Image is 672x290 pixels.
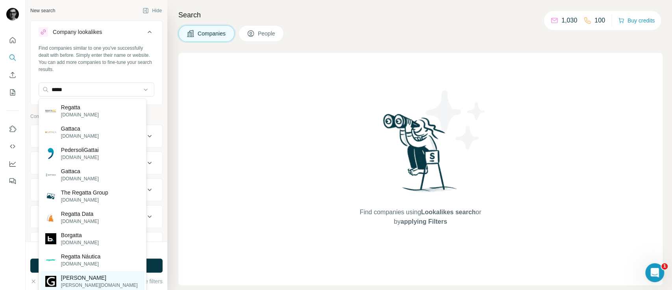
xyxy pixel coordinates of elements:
[45,127,56,138] img: Gattaca
[198,30,226,37] span: Companies
[45,276,56,287] img: Gatta
[618,15,655,26] button: Buy credits
[645,263,664,282] iframe: Intercom live chat
[31,22,162,45] button: Company lookalikes
[61,231,99,239] p: Borgatta
[45,254,56,266] img: Regatta Náutica
[6,33,19,47] button: Quick start
[61,260,100,268] p: [DOMAIN_NAME]
[357,208,483,226] span: Find companies using or by
[258,30,276,37] span: People
[6,51,19,65] button: Search
[31,153,162,172] button: Industry
[45,169,56,180] img: Gattaca
[61,167,99,175] p: Gattaca
[45,233,56,244] img: Borgatta
[137,5,167,17] button: Hide
[61,154,99,161] p: [DOMAIN_NAME]
[53,28,102,36] div: Company lookalikes
[45,105,56,116] img: Regatta
[6,8,19,21] img: Avatar
[30,113,163,120] p: Company information
[31,180,162,199] button: HQ location1
[61,274,138,282] p: [PERSON_NAME]
[6,174,19,188] button: Feedback
[420,84,491,155] img: Surfe Illustration - Stars
[61,282,138,289] p: [PERSON_NAME][DOMAIN_NAME]
[178,9,663,21] h4: Search
[45,191,56,202] img: The Regatta Group
[31,207,162,226] button: Annual revenue ($)
[61,146,99,154] p: PedersoliGattai
[30,277,53,285] button: Clear
[61,189,108,196] p: The Regatta Group
[6,157,19,171] button: Dashboard
[45,212,56,223] img: Regatta Data
[6,68,19,82] button: Enrich CSV
[30,258,163,273] button: Run search
[661,263,668,269] span: 1
[380,112,461,200] img: Surfe Illustration - Woman searching with binoculars
[61,103,99,111] p: Regatta
[561,16,577,25] p: 1,030
[61,196,108,204] p: [DOMAIN_NAME]
[61,133,99,140] p: [DOMAIN_NAME]
[61,175,99,182] p: [DOMAIN_NAME]
[61,253,100,260] p: Regatta Náutica
[61,239,99,246] p: [DOMAIN_NAME]
[31,127,162,146] button: Company
[6,85,19,99] button: My lists
[30,7,55,14] div: New search
[31,234,162,253] button: Employees (size)
[61,125,99,133] p: Gattaca
[61,111,99,118] p: [DOMAIN_NAME]
[61,210,99,218] p: Regatta Data
[421,209,476,215] span: Lookalikes search
[39,45,154,73] div: Find companies similar to one you've successfully dealt with before. Simply enter their name or w...
[6,139,19,153] button: Use Surfe API
[400,218,447,225] span: applying Filters
[6,122,19,136] button: Use Surfe on LinkedIn
[594,16,605,25] p: 100
[61,218,99,225] p: [DOMAIN_NAME]
[45,148,56,159] img: PedersoliGattai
